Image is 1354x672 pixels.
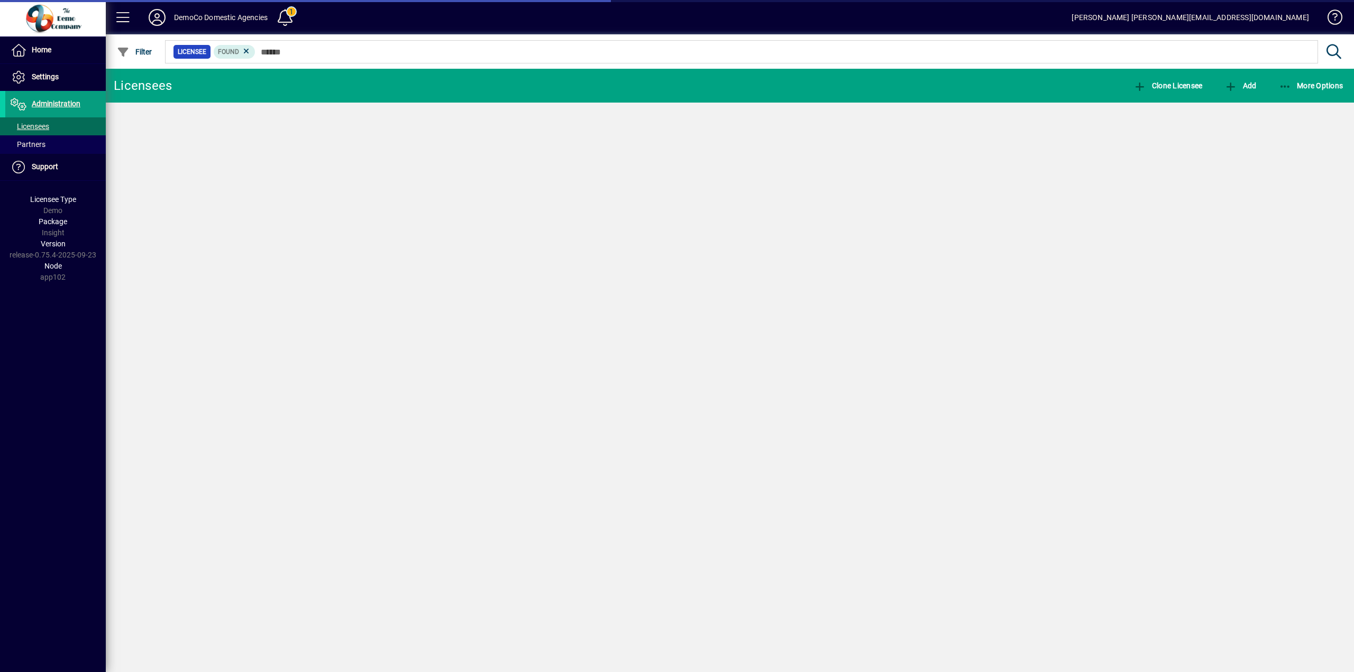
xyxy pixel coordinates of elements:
[5,117,106,135] a: Licensees
[44,262,62,270] span: Node
[5,64,106,90] a: Settings
[1279,81,1343,90] span: More Options
[117,48,152,56] span: Filter
[32,162,58,171] span: Support
[114,77,172,94] div: Licensees
[114,42,155,61] button: Filter
[1072,9,1309,26] div: [PERSON_NAME] [PERSON_NAME][EMAIL_ADDRESS][DOMAIN_NAME]
[1222,76,1259,95] button: Add
[218,48,239,56] span: Found
[174,9,268,26] div: DemoCo Domestic Agencies
[1131,76,1205,95] button: Clone Licensee
[1224,81,1256,90] span: Add
[1320,2,1341,36] a: Knowledge Base
[32,45,51,54] span: Home
[5,135,106,153] a: Partners
[30,195,76,204] span: Licensee Type
[39,217,67,226] span: Package
[178,47,206,57] span: Licensee
[140,8,174,27] button: Profile
[41,240,66,248] span: Version
[1133,81,1202,90] span: Clone Licensee
[11,140,45,149] span: Partners
[32,72,59,81] span: Settings
[32,99,80,108] span: Administration
[214,45,255,59] mat-chip: Found Status: Found
[1276,76,1346,95] button: More Options
[5,37,106,63] a: Home
[5,154,106,180] a: Support
[11,122,49,131] span: Licensees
